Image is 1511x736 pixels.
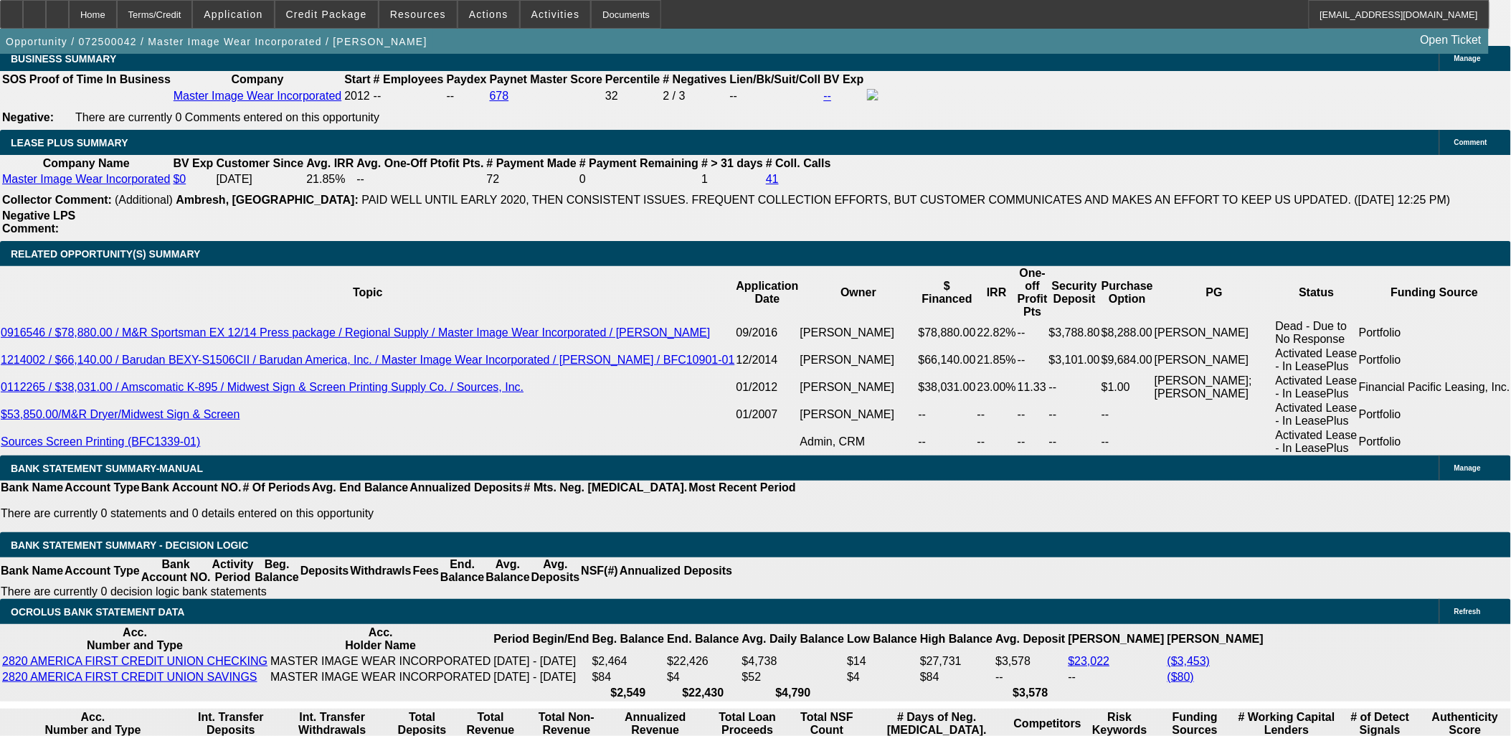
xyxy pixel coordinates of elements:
b: BV Exp [173,157,213,169]
td: Activated Lease - In LeasePlus [1275,346,1358,374]
th: Activity Period [212,557,255,585]
th: High Balance [919,626,993,653]
td: -- [729,88,822,104]
th: Application Date [736,266,800,319]
b: # > 31 days [701,157,763,169]
td: 12/2014 [736,346,800,374]
b: Company [232,73,284,85]
span: Credit Package [286,9,367,20]
td: -- [1017,401,1048,428]
td: 22.82% [977,319,1017,346]
a: Open Ticket [1415,28,1487,52]
td: 23.00% [977,374,1017,401]
span: Bank Statement Summary - Decision Logic [11,539,249,551]
th: Fees [412,557,440,585]
th: $2,549 [592,686,665,700]
span: RELATED OPPORTUNITY(S) SUMMARY [11,248,200,260]
td: MASTER IMAGE WEAR INCORPORATED [270,670,491,684]
td: $1.00 [1101,374,1154,401]
th: Low Balance [846,626,918,653]
b: Collector Comment: [2,194,112,206]
td: -- [1017,428,1048,456]
b: Negative: [2,111,54,123]
td: [PERSON_NAME] [800,401,918,428]
th: # Of Periods [242,481,311,495]
th: Period Begin/End [493,626,589,653]
a: Master Image Wear Incorporated [2,173,170,185]
a: $53,850.00/M&R Dryer/Midwest Sign & Screen [1,408,240,420]
td: -- [1017,319,1048,346]
a: $0 [173,173,186,185]
td: 21.85% [305,172,354,187]
td: $4 [846,670,918,684]
td: -- [1101,401,1154,428]
td: $27,731 [919,654,993,669]
th: Funding Source [1358,266,1511,319]
td: [PERSON_NAME] [800,374,918,401]
b: # Payment Remaining [579,157,698,169]
td: Admin, CRM [800,428,918,456]
a: -- [824,90,832,102]
td: $38,031.00 [918,374,977,401]
span: -- [374,90,382,102]
th: One-off Profit Pts [1017,266,1048,319]
th: Status [1275,266,1358,319]
th: Avg. Deposit [995,626,1066,653]
td: [PERSON_NAME] [1154,319,1275,346]
td: [PERSON_NAME]; [PERSON_NAME] [1154,374,1275,401]
span: BUSINESS SUMMARY [11,53,116,65]
th: Acc. Holder Name [270,626,491,653]
td: [PERSON_NAME] [1154,346,1275,374]
span: (Additional) [115,194,173,206]
span: Refresh [1454,608,1481,615]
span: Application [204,9,262,20]
b: Avg. IRR [306,157,354,169]
b: Lien/Bk/Suit/Coll [730,73,821,85]
td: $9,684.00 [1101,346,1154,374]
th: Proof of Time In Business [29,72,171,87]
td: Portfolio [1358,428,1511,456]
span: Comment [1454,138,1487,146]
th: Account Type [64,557,141,585]
b: Negative LPS Comment: [2,209,75,235]
td: -- [1101,428,1154,456]
th: Account Type [64,481,141,495]
th: Annualized Deposits [619,557,733,585]
th: $22,430 [666,686,739,700]
td: 01/2012 [736,374,800,401]
b: Paynet Master Score [490,73,602,85]
b: Start [344,73,370,85]
th: $4,790 [742,686,846,700]
td: 0 [579,172,699,187]
td: Financial Pacific Leasing, Inc. [1358,374,1511,401]
th: Bank Account NO. [141,557,212,585]
th: Purchase Option [1101,266,1154,319]
td: [DATE] - [DATE] [493,670,589,684]
th: Security Deposit [1048,266,1101,319]
div: 2 / 3 [663,90,727,103]
td: $3,788.80 [1048,319,1101,346]
td: $78,880.00 [918,319,977,346]
a: Sources Screen Printing (BFC1339-01) [1,435,200,448]
td: [PERSON_NAME] [800,346,918,374]
th: Annualized Deposits [409,481,523,495]
th: Acc. Number and Type [1,626,268,653]
button: Actions [458,1,519,28]
span: Resources [390,9,446,20]
td: [PERSON_NAME] [800,319,918,346]
a: 2820 AMERICA FIRST CREDIT UNION SAVINGS [2,671,257,683]
th: Beg. Balance [254,557,299,585]
span: PAID WELL UNTIL EARLY 2020, THEN CONSISTENT ISSUES. FREQUENT COLLECTION EFFORTS, BUT CUSTOMER COM... [361,194,1451,206]
th: [PERSON_NAME] [1167,626,1264,653]
td: 21.85% [977,346,1017,374]
th: [PERSON_NAME] [1068,626,1165,653]
td: -- [446,88,488,104]
td: -- [918,428,977,456]
td: -- [1068,670,1165,684]
td: 11.33 [1017,374,1048,401]
td: -- [918,401,977,428]
button: Credit Package [275,1,378,28]
b: BV Exp [824,73,864,85]
td: $66,140.00 [918,346,977,374]
td: [DATE] - [DATE] [493,654,589,669]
